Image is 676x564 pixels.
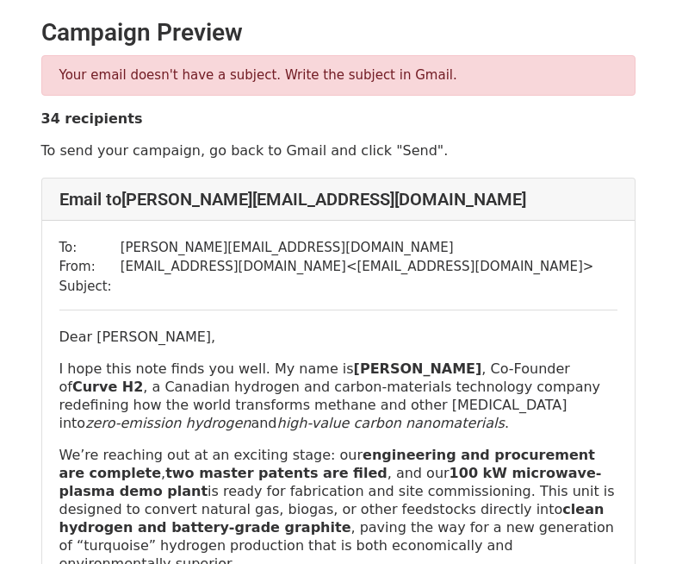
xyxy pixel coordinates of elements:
strong: two master patents are filed [165,465,388,481]
td: To: [59,238,121,258]
td: [EMAIL_ADDRESS][DOMAIN_NAME] < [EMAIL_ADDRESS][DOMAIN_NAME] > [121,257,594,277]
h2: Campaign Preview [41,18,636,47]
strong: clean hydrogen and battery-grade graphite [59,501,605,536]
p: Dear [PERSON_NAME], [59,328,617,346]
strong: 34 recipients [41,110,143,127]
td: Subject: [59,277,121,297]
p: To send your campaign, go back to Gmail and click "Send". [41,141,636,160]
strong: Curve H2 [72,379,143,395]
td: [PERSON_NAME][EMAIL_ADDRESS][DOMAIN_NAME] [121,238,594,258]
h4: Email to [PERSON_NAME][EMAIL_ADDRESS][DOMAIN_NAME] [59,189,617,210]
strong: 100 kW microwave-plasma demo plant [59,465,602,499]
em: zero-emission hydrogen [85,415,251,431]
p: Your email doesn't have a subject. Write the subject in Gmail. [59,66,617,85]
strong: engineering and procurement are complete [59,447,595,481]
td: From: [59,257,121,277]
strong: [PERSON_NAME] [354,360,482,377]
p: I hope this note finds you well. My name is , Co-Founder of , a Canadian hydrogen and carbon-mate... [59,360,617,432]
em: high-value carbon nanomaterials [277,415,505,431]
